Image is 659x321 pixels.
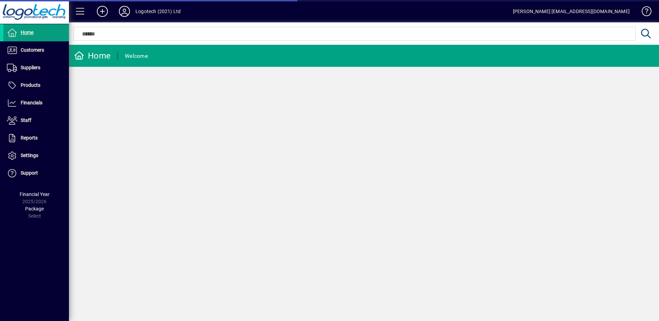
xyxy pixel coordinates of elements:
span: Customers [21,47,44,53]
div: Home [74,50,111,61]
a: Financials [3,94,69,112]
a: Products [3,77,69,94]
span: Products [21,82,40,88]
a: Reports [3,130,69,147]
div: Logotech (2021) Ltd [135,6,181,17]
span: Financial Year [20,191,50,197]
button: Profile [113,5,135,18]
span: Package [25,206,44,211]
span: Settings [21,153,38,158]
a: Suppliers [3,59,69,76]
span: Reports [21,135,38,141]
a: Knowledge Base [637,1,650,24]
span: Financials [21,100,42,105]
div: [PERSON_NAME] [EMAIL_ADDRESS][DOMAIN_NAME] [513,6,630,17]
a: Support [3,165,69,182]
span: Staff [21,117,31,123]
button: Add [91,5,113,18]
span: Suppliers [21,65,40,70]
a: Customers [3,42,69,59]
span: Home [21,30,33,35]
a: Settings [3,147,69,164]
div: Welcome [125,51,148,62]
span: Support [21,170,38,176]
a: Staff [3,112,69,129]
